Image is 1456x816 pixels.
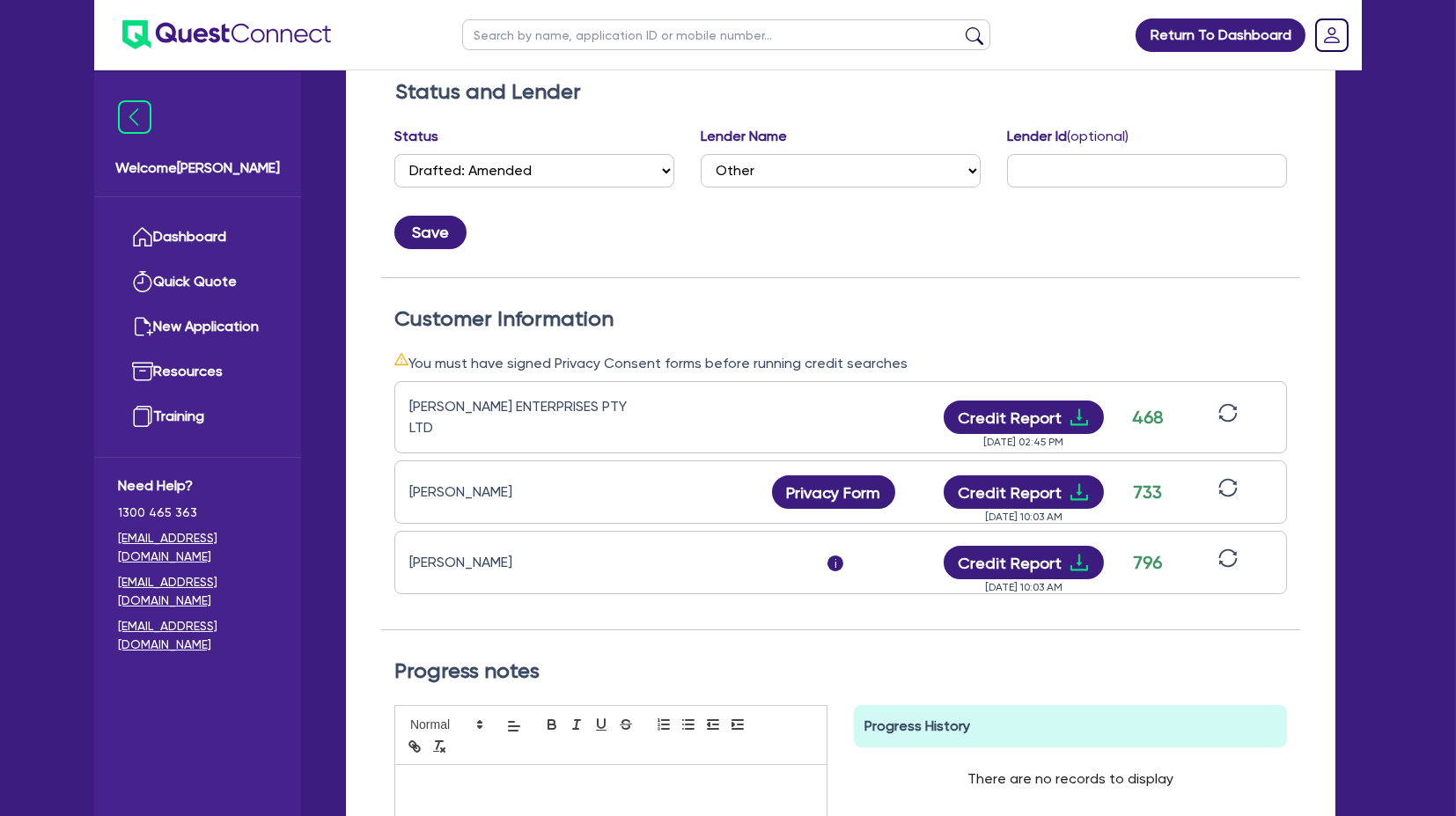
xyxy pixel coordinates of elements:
img: new-application [132,316,153,337]
label: Lender Name [701,126,787,147]
span: download [1069,482,1090,503]
label: Lender Id [1007,126,1129,147]
h2: Progress notes [394,658,1287,684]
span: i [827,555,843,571]
img: training [132,406,153,427]
span: sync [1218,478,1238,497]
a: Training [118,394,277,439]
div: 733 [1126,479,1170,505]
span: sync [1218,548,1238,568]
a: Dashboard [118,215,277,260]
div: [PERSON_NAME] [409,552,629,573]
div: 468 [1126,404,1170,430]
button: Save [394,216,467,249]
div: [PERSON_NAME] [409,482,629,503]
a: Quick Quote [118,260,277,305]
span: (optional) [1067,128,1129,144]
img: quick-quote [132,271,153,292]
span: warning [394,352,408,366]
img: quest-connect-logo-blue [122,20,331,49]
span: download [1069,407,1090,428]
div: [PERSON_NAME] ENTERPRISES PTY LTD [409,396,629,438]
a: Return To Dashboard [1136,18,1305,52]
a: [EMAIL_ADDRESS][DOMAIN_NAME] [118,529,277,566]
a: Dropdown toggle [1309,12,1355,58]
a: [EMAIL_ADDRESS][DOMAIN_NAME] [118,573,277,610]
div: You must have signed Privacy Consent forms before running credit searches [394,352,1287,374]
div: There are no records to display [946,747,1195,811]
button: sync [1213,402,1243,433]
div: Progress History [854,705,1287,747]
span: Welcome [PERSON_NAME] [115,158,280,179]
button: Credit Reportdownload [944,475,1105,509]
button: sync [1213,548,1243,578]
span: Need Help? [118,475,277,496]
button: sync [1213,477,1243,508]
img: resources [132,361,153,382]
button: Credit Reportdownload [944,401,1105,434]
input: Search by name, application ID or mobile number... [462,19,990,50]
span: sync [1218,403,1238,423]
h2: Customer Information [394,306,1287,332]
a: [EMAIL_ADDRESS][DOMAIN_NAME] [118,617,277,654]
a: Resources [118,349,277,394]
button: Credit Reportdownload [944,546,1105,579]
span: 1300 465 363 [118,504,277,522]
h2: Status and Lender [395,79,1286,105]
img: icon-menu-close [118,100,151,134]
span: download [1069,552,1090,573]
button: Privacy Form [772,475,895,509]
a: New Application [118,305,277,349]
div: 796 [1126,549,1170,576]
label: Status [394,126,438,147]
